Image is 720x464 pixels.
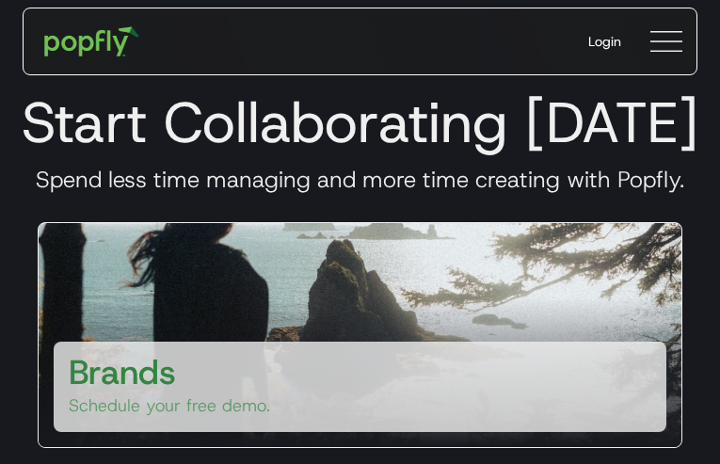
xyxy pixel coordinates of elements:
p: Schedule your free demo. [69,394,270,417]
h3: Spend less time managing and more time creating with Popfly. [15,166,705,194]
a: Login [573,17,636,66]
h3: Brands [69,349,176,394]
div: Login [588,32,621,51]
a: home [31,13,152,70]
h1: Start Collaborating [DATE] [15,88,705,156]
